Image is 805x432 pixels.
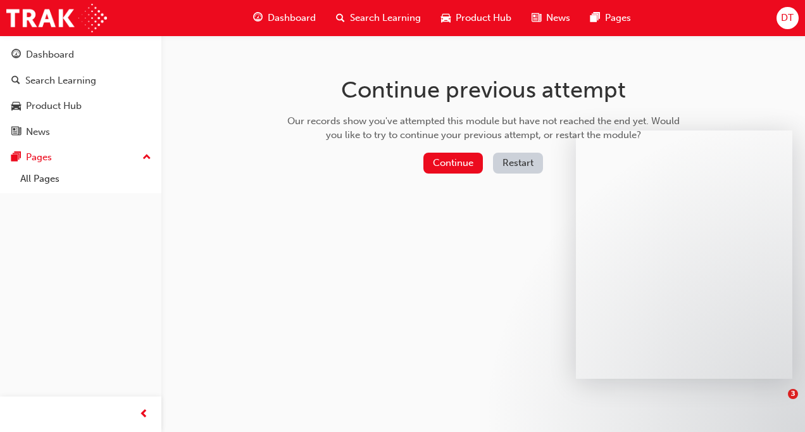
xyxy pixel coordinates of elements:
a: Product Hub [5,94,156,118]
span: Search Learning [350,11,421,25]
span: guage-icon [11,49,21,61]
span: Product Hub [456,11,511,25]
div: Search Learning [25,73,96,88]
span: news-icon [11,127,21,138]
a: news-iconNews [521,5,580,31]
div: Pages [26,150,52,165]
a: News [5,120,156,144]
div: Product Hub [26,99,82,113]
button: Pages [5,146,156,169]
div: Dashboard [26,48,74,62]
button: DashboardSearch LearningProduct HubNews [5,41,156,146]
span: DT [781,11,794,25]
span: 3 [788,389,798,399]
iframe: Intercom live chat [762,389,792,419]
span: car-icon [441,10,451,26]
button: Restart [493,153,543,174]
a: guage-iconDashboard [243,5,326,31]
button: DT [777,7,799,29]
span: guage-icon [253,10,263,26]
a: car-iconProduct Hub [431,5,521,31]
a: Search Learning [5,69,156,92]
span: prev-icon [139,407,149,422]
span: pages-icon [11,152,21,163]
span: pages-icon [590,10,600,26]
div: Our records show you've attempted this module but have not reached the end yet. Would you like to... [283,114,684,143]
span: car-icon [11,101,21,112]
span: Dashboard [268,11,316,25]
span: search-icon [336,10,345,26]
iframe: Intercom live chat message [576,130,792,379]
a: Dashboard [5,43,156,67]
a: pages-iconPages [580,5,641,31]
img: Trak [6,4,107,32]
span: news-icon [532,10,541,26]
a: All Pages [15,169,156,189]
span: up-icon [142,149,151,166]
button: Continue [423,153,483,174]
span: News [546,11,570,25]
span: Pages [605,11,631,25]
a: search-iconSearch Learning [326,5,431,31]
span: search-icon [11,75,20,87]
h1: Continue previous attempt [283,76,684,104]
div: News [26,125,50,139]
